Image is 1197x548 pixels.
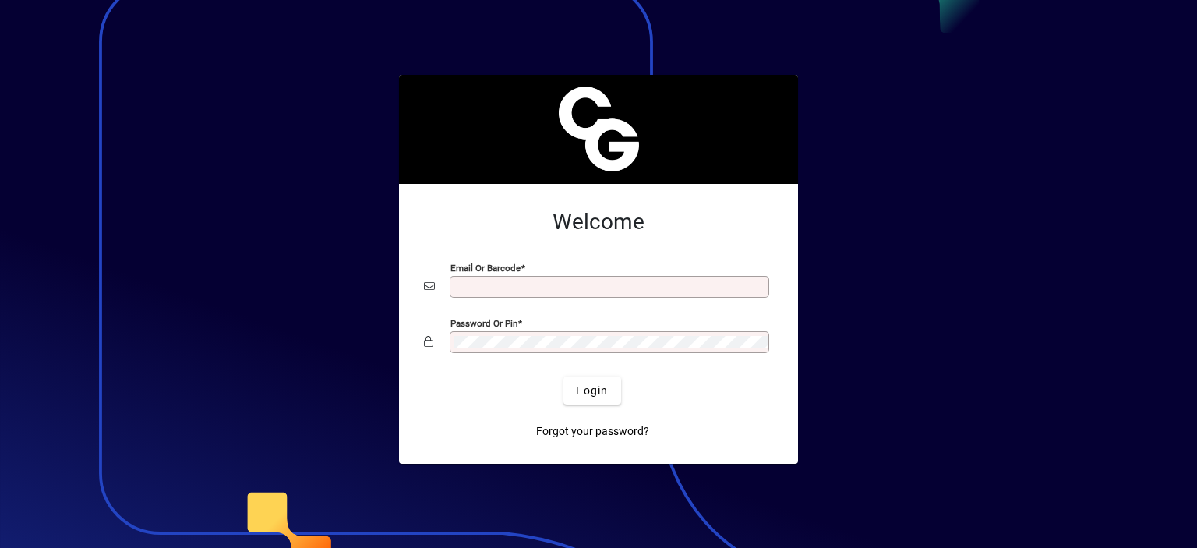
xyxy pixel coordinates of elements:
[536,423,649,440] span: Forgot your password?
[576,383,608,399] span: Login
[563,377,620,405] button: Login
[450,318,517,329] mat-label: Password or Pin
[450,263,521,274] mat-label: Email or Barcode
[424,209,773,235] h2: Welcome
[530,417,655,445] a: Forgot your password?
